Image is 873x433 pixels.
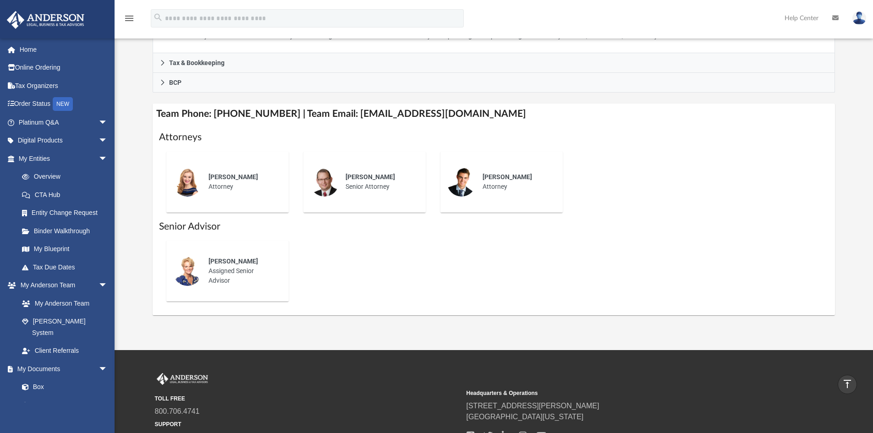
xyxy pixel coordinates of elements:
a: CTA Hub [13,186,121,204]
div: NEW [53,97,73,111]
i: vertical_align_top [842,378,853,389]
img: thumbnail [173,167,202,197]
h4: Team Phone: [PHONE_NUMBER] | Team Email: [EMAIL_ADDRESS][DOMAIN_NAME] [153,104,835,124]
img: Anderson Advisors Platinum Portal [4,11,87,29]
a: menu [124,17,135,24]
a: Order StatusNEW [6,95,121,114]
a: Home [6,40,121,59]
span: arrow_drop_down [99,360,117,378]
img: thumbnail [173,257,202,286]
img: thumbnail [310,167,339,197]
small: SUPPORT [155,420,460,428]
a: [PERSON_NAME] System [13,312,117,342]
a: Client Referrals [13,342,117,360]
span: arrow_drop_down [99,132,117,150]
img: thumbnail [447,167,476,197]
a: Digital Productsarrow_drop_down [6,132,121,150]
span: [PERSON_NAME] [483,173,532,181]
a: My Blueprint [13,240,117,258]
span: arrow_drop_down [99,113,117,132]
a: Box [13,378,112,396]
a: Overview [13,168,121,186]
a: Meeting Minutes [13,396,117,414]
a: Tax Organizers [6,77,121,95]
div: Attorney [476,166,556,198]
small: Headquarters & Operations [467,389,772,397]
a: Entity Change Request [13,204,121,222]
a: 800.706.4741 [155,407,200,415]
span: [PERSON_NAME] [209,173,258,181]
span: [PERSON_NAME] [209,258,258,265]
a: Tax & Bookkeeping [153,53,835,73]
a: Online Ordering [6,59,121,77]
img: Anderson Advisors Platinum Portal [155,373,210,385]
a: My Anderson Team [13,294,112,312]
small: TOLL FREE [155,395,460,403]
h1: Attorneys [159,131,829,144]
a: Tax Due Dates [13,258,121,276]
a: BCP [153,73,835,93]
a: [STREET_ADDRESS][PERSON_NAME] [467,402,599,410]
a: vertical_align_top [838,375,857,394]
a: Platinum Q&Aarrow_drop_down [6,113,121,132]
i: menu [124,13,135,24]
i: search [153,12,163,22]
h1: Senior Advisor [159,220,829,233]
a: My Entitiesarrow_drop_down [6,149,121,168]
span: BCP [169,79,181,86]
a: My Documentsarrow_drop_down [6,360,117,378]
span: Tax & Bookkeeping [169,60,225,66]
span: arrow_drop_down [99,149,117,168]
span: [PERSON_NAME] [346,173,395,181]
div: Assigned Senior Advisor [202,250,282,292]
img: User Pic [852,11,866,25]
a: My Anderson Teamarrow_drop_down [6,276,117,295]
span: arrow_drop_down [99,276,117,295]
a: Binder Walkthrough [13,222,121,240]
div: Attorney [202,166,282,198]
a: [GEOGRAPHIC_DATA][US_STATE] [467,413,584,421]
div: Senior Attorney [339,166,419,198]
